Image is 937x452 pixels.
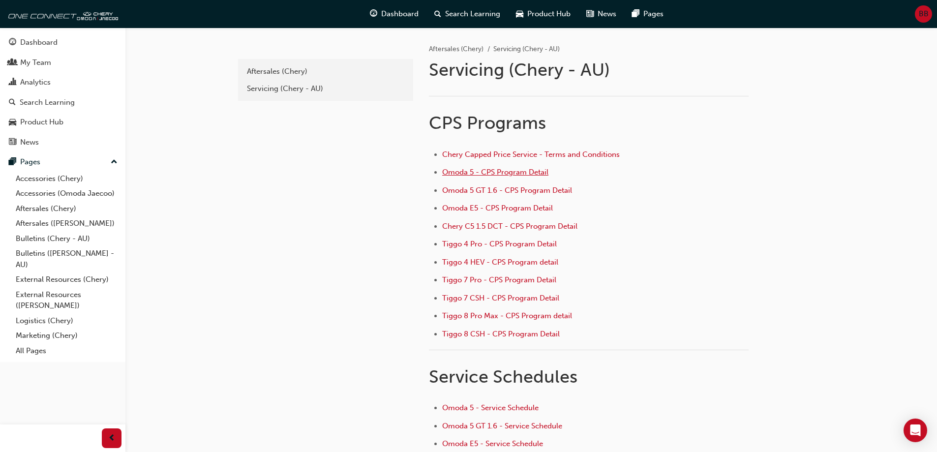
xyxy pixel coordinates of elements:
[445,8,500,20] span: Search Learning
[624,4,671,24] a: pages-iconPages
[12,343,121,359] a: All Pages
[20,77,51,88] div: Analytics
[442,222,577,231] a: Chery C5 1.5 DCT - CPS Program Detail
[20,117,63,128] div: Product Hub
[9,138,16,147] span: news-icon
[598,8,616,20] span: News
[4,33,121,52] a: Dashboard
[915,5,932,23] button: BB
[442,294,559,302] a: Tiggo 7 CSH - CPS Program Detail
[20,156,40,168] div: Pages
[4,31,121,153] button: DashboardMy TeamAnalyticsSearch LearningProduct HubNews
[12,313,121,329] a: Logistics (Chery)
[429,366,577,387] span: Service Schedules
[12,171,121,186] a: Accessories (Chery)
[12,287,121,313] a: External Resources ([PERSON_NAME])
[442,403,539,412] a: Omoda 5 - Service Schedule
[111,156,118,169] span: up-icon
[20,137,39,148] div: News
[578,4,624,24] a: news-iconNews
[442,186,572,195] a: Omoda 5 GT 1.6 - CPS Program Detail
[442,204,553,212] a: Omoda E5 - CPS Program Detail
[9,98,16,107] span: search-icon
[242,80,409,97] a: Servicing (Chery - AU)
[20,37,58,48] div: Dashboard
[370,8,377,20] span: guage-icon
[4,93,121,112] a: Search Learning
[12,231,121,246] a: Bulletins (Chery - AU)
[527,8,571,20] span: Product Hub
[12,201,121,216] a: Aftersales (Chery)
[429,112,546,133] span: CPS Programs
[12,186,121,201] a: Accessories (Omoda Jaecoo)
[362,4,426,24] a: guage-iconDashboard
[108,432,116,445] span: prev-icon
[9,38,16,47] span: guage-icon
[4,113,121,131] a: Product Hub
[20,97,75,108] div: Search Learning
[442,150,620,159] a: Chery Capped Price Service - Terms and Conditions
[4,73,121,91] a: Analytics
[632,8,639,20] span: pages-icon
[4,153,121,171] button: Pages
[442,439,543,448] a: Omoda E5 - Service Schedule
[12,328,121,343] a: Marketing (Chery)
[493,44,560,55] li: Servicing (Chery - AU)
[442,275,556,284] a: Tiggo 7 Pro - CPS Program Detail
[381,8,419,20] span: Dashboard
[247,66,404,77] div: Aftersales (Chery)
[434,8,441,20] span: search-icon
[442,168,548,177] a: Omoda 5 - CPS Program Detail
[442,422,562,430] a: Omoda 5 GT 1.6 - Service Schedule
[242,63,409,80] a: Aftersales (Chery)
[442,240,557,248] a: Tiggo 4 Pro - CPS Program Detail
[12,216,121,231] a: Aftersales ([PERSON_NAME])
[4,54,121,72] a: My Team
[9,118,16,127] span: car-icon
[508,4,578,24] a: car-iconProduct Hub
[904,419,927,442] div: Open Intercom Messenger
[12,272,121,287] a: External Resources (Chery)
[919,8,929,20] span: BB
[5,4,118,24] img: oneconnect
[12,246,121,272] a: Bulletins ([PERSON_NAME] - AU)
[429,59,752,81] h1: Servicing (Chery - AU)
[442,311,572,320] a: Tiggo 8 Pro Max - CPS Program detail
[20,57,51,68] div: My Team
[426,4,508,24] a: search-iconSearch Learning
[442,330,560,338] a: Tiggo 8 CSH - CPS Program Detail
[643,8,664,20] span: Pages
[442,258,558,267] a: Tiggo 4 HEV - CPS Program detail
[4,133,121,151] a: News
[429,45,484,53] a: Aftersales (Chery)
[586,8,594,20] span: news-icon
[9,78,16,87] span: chart-icon
[247,83,404,94] div: Servicing (Chery - AU)
[9,158,16,167] span: pages-icon
[516,8,523,20] span: car-icon
[9,59,16,67] span: people-icon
